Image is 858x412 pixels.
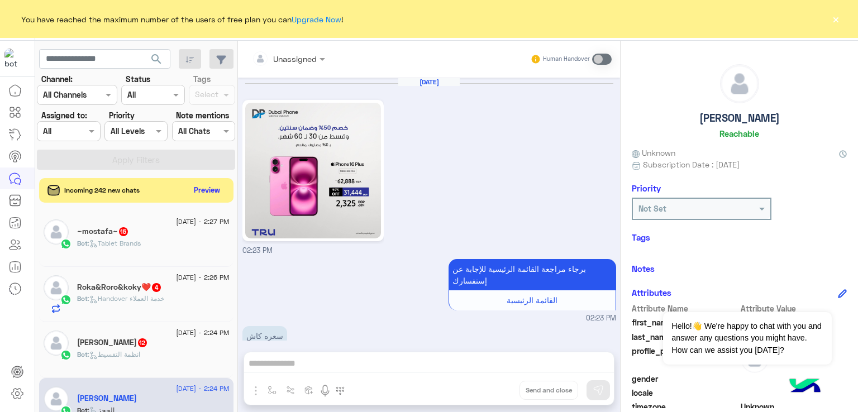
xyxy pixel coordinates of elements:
[242,246,273,255] span: 02:23 PM
[632,147,675,159] span: Unknown
[632,387,738,399] span: locale
[77,294,88,303] span: Bot
[88,294,164,303] span: : Handover خدمة العملاء
[126,73,150,85] label: Status
[699,112,780,124] h5: [PERSON_NAME]
[292,15,341,24] a: Upgrade Now
[44,275,69,300] img: defaultAdmin.png
[189,182,225,198] button: Preview
[109,109,135,121] label: Priority
[64,185,140,195] span: Incoming 242 new chats
[21,13,343,25] span: You have reached the maximum number of the users of free plan you can !
[719,128,759,138] h6: Reachable
[4,49,25,69] img: 1403182699927242
[632,317,738,328] span: first_name
[449,259,616,290] p: 20/8/2025, 2:23 PM
[176,384,229,394] span: [DATE] - 2:24 PM
[60,349,71,361] img: WhatsApp
[543,55,590,64] small: Human Handover
[60,294,71,305] img: WhatsApp
[44,330,69,356] img: defaultAdmin.png
[507,295,557,305] span: القائمة الرئيسية
[245,103,381,238] img: 1095095385607649.jpg
[663,312,831,365] span: Hello!👋 We're happy to chat with you and answer any questions you might have. How can we assist y...
[176,328,229,338] span: [DATE] - 2:24 PM
[152,283,161,292] span: 4
[242,326,287,346] p: 20/8/2025, 2:23 PM
[77,227,129,236] h5: ~mostafa~
[41,73,73,85] label: Channel:
[398,78,460,86] h6: [DATE]
[143,49,170,73] button: search
[37,150,235,170] button: Apply Filters
[176,272,229,282] span: [DATE] - 2:26 PM
[785,367,824,406] img: hulul-logo.png
[632,331,738,343] span: last_name
[88,239,141,247] span: : Tablet Brands
[119,227,128,236] span: 15
[632,264,655,274] h6: Notes
[138,338,147,347] span: 12
[41,109,87,121] label: Assigned to:
[77,394,137,403] h5: Mahmoud El Hosainey
[519,381,578,400] button: Send and close
[176,109,229,121] label: Note mentions
[77,338,148,347] h5: Hasnaa Mahmoud
[150,52,163,66] span: search
[586,313,616,324] span: 02:23 PM
[830,13,841,25] button: ×
[632,373,738,385] span: gender
[741,387,847,399] span: null
[60,238,71,250] img: WhatsApp
[176,217,229,227] span: [DATE] - 2:27 PM
[632,232,847,242] h6: Tags
[77,239,88,247] span: Bot
[632,345,738,371] span: profile_pic
[643,159,740,170] span: Subscription Date : [DATE]
[44,219,69,245] img: defaultAdmin.png
[741,373,847,385] span: null
[88,350,140,358] span: : انظمة التقسيط
[632,288,671,298] h6: Attributes
[44,386,69,411] img: defaultAdmin.png
[77,350,88,358] span: Bot
[632,303,738,314] span: Attribute Name
[721,65,759,103] img: defaultAdmin.png
[77,282,162,292] h5: Roka&Roro&koky❤️
[632,183,661,193] h6: Priority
